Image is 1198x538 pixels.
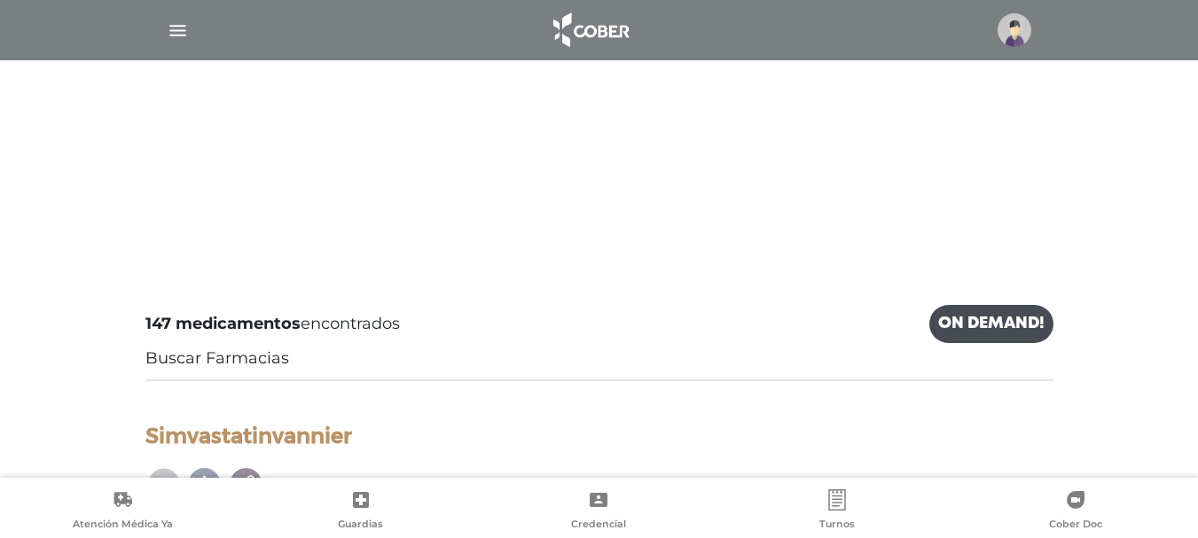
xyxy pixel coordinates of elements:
[1049,518,1102,534] span: Cober Doc
[929,305,1053,343] a: On Demand!
[4,489,242,534] a: Atención Médica Ya
[819,518,855,534] span: Turnos
[145,347,289,370] a: Buscar Farmacias
[145,314,301,333] b: 147 medicamentos
[167,206,630,252] h3: Medicamentos
[956,489,1194,534] a: Cober Doc
[718,489,957,534] a: Turnos
[571,518,626,534] span: Credencial
[998,13,1031,47] img: profile-placeholder.svg
[242,489,481,534] a: Guardias
[167,19,189,42] img: Cober_menu-lines-white.svg
[73,518,173,534] span: Atención Médica Ya
[145,312,400,336] span: encontrados
[145,424,1053,449] h4: Simvastatinvannier
[544,9,637,51] img: logo_cober_home-white.png
[338,518,383,534] span: Guardias
[480,489,718,534] a: Credencial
